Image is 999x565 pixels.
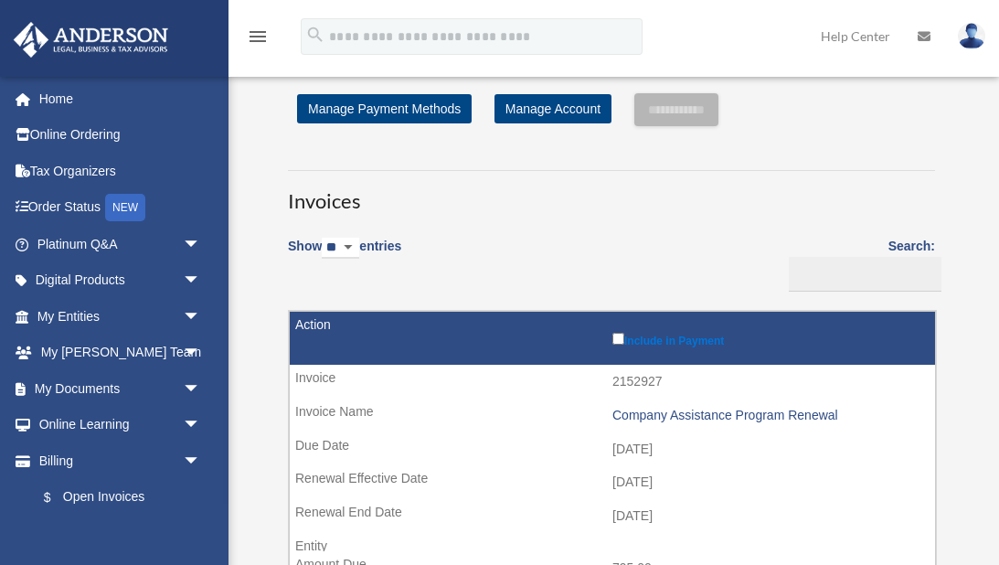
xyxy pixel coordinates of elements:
[26,479,210,517] a: $Open Invoices
[305,25,325,45] i: search
[13,226,228,262] a: Platinum Q&Aarrow_drop_down
[612,333,624,345] input: Include in Payment
[183,370,219,408] span: arrow_drop_down
[290,465,935,500] td: [DATE]
[13,298,228,335] a: My Entitiesarrow_drop_down
[183,442,219,480] span: arrow_drop_down
[105,194,145,221] div: NEW
[13,262,228,299] a: Digital Productsarrow_drop_down
[290,432,935,467] td: [DATE]
[13,153,228,189] a: Tax Organizers
[612,329,926,347] label: Include in Payment
[958,23,985,49] img: User Pic
[183,407,219,444] span: arrow_drop_down
[183,262,219,300] span: arrow_drop_down
[297,94,472,123] a: Manage Payment Methods
[13,370,228,407] a: My Documentsarrow_drop_down
[13,80,228,117] a: Home
[183,298,219,336] span: arrow_drop_down
[13,407,228,443] a: Online Learningarrow_drop_down
[8,22,174,58] img: Anderson Advisors Platinum Portal
[612,408,926,423] div: Company Assistance Program Renewal
[789,257,941,292] input: Search:
[183,226,219,263] span: arrow_drop_down
[782,235,935,292] label: Search:
[288,170,935,216] h3: Invoices
[290,365,935,400] td: 2152927
[183,335,219,372] span: arrow_drop_down
[13,117,228,154] a: Online Ordering
[288,235,401,277] label: Show entries
[54,486,63,509] span: $
[13,189,228,227] a: Order StatusNEW
[13,335,228,371] a: My [PERSON_NAME] Teamarrow_drop_down
[13,442,219,479] a: Billingarrow_drop_down
[247,26,269,48] i: menu
[247,32,269,48] a: menu
[290,499,935,534] td: [DATE]
[322,238,359,259] select: Showentries
[494,94,611,123] a: Manage Account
